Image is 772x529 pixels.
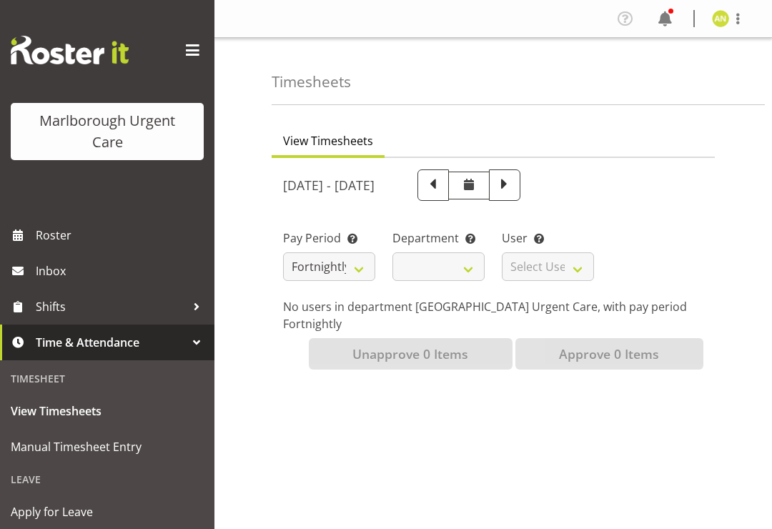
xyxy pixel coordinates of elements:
span: Inbox [36,260,207,282]
button: Unapprove 0 Items [309,338,513,370]
h5: [DATE] - [DATE] [283,177,375,193]
p: No users in department [GEOGRAPHIC_DATA] Urgent Care, with pay period Fortnightly [283,298,703,332]
a: Manual Timesheet Entry [4,429,211,465]
span: View Timesheets [11,400,204,422]
span: Apply for Leave [11,501,204,523]
button: Approve 0 Items [515,338,703,370]
span: Unapprove 0 Items [352,345,468,363]
div: Marlborough Urgent Care [25,110,189,153]
span: Shifts [36,296,186,317]
img: alysia-newman-woods11835.jpg [712,10,729,27]
span: Roster [36,224,207,246]
label: Pay Period [283,229,375,247]
span: Time & Attendance [36,332,186,353]
span: View Timesheets [283,132,373,149]
span: Approve 0 Items [559,345,659,363]
label: Department [392,229,485,247]
h4: Timesheets [272,74,351,90]
div: Leave [4,465,211,494]
img: Rosterit website logo [11,36,129,64]
span: Manual Timesheet Entry [11,436,204,458]
div: Timesheet [4,364,211,393]
label: User [502,229,594,247]
a: View Timesheets [4,393,211,429]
